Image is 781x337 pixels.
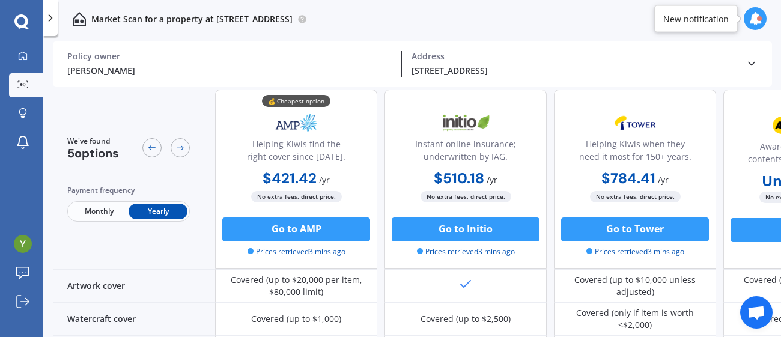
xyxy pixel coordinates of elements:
b: $421.42 [263,169,317,187]
p: Market Scan for a property at [STREET_ADDRESS] [91,13,293,25]
button: Go to Initio [392,217,539,241]
span: Prices retrieved 3 mins ago [417,246,515,257]
button: Go to AMP [222,217,370,241]
span: / yr [487,174,497,186]
div: Covered (only if item is worth <$2,000) [563,307,707,331]
a: Open chat [740,296,773,329]
div: Covered (up to $2,500) [421,313,511,325]
span: / yr [658,174,669,186]
img: Tower.webp [595,108,675,138]
img: Initio.webp [426,108,505,138]
span: Yearly [129,204,187,219]
div: Address [412,51,736,62]
span: Monthly [70,204,129,219]
span: / yr [319,174,330,186]
div: Helping Kiwis when they need it most for 150+ years. [564,138,706,168]
div: [STREET_ADDRESS] [412,64,736,77]
div: Policy owner [67,51,392,62]
div: Payment frequency [67,184,190,196]
div: Watercraft cover [53,303,215,336]
div: Covered (up to $20,000 per item, $80,000 limit) [224,274,368,298]
b: $510.18 [434,169,484,187]
img: home-and-contents.b802091223b8502ef2dd.svg [72,12,87,26]
div: Helping Kiwis find the right cover since [DATE]. [225,138,367,168]
button: Go to Tower [561,217,709,241]
span: No extra fees, direct price. [421,191,511,202]
span: No extra fees, direct price. [251,191,342,202]
div: 💰 Cheapest option [262,95,330,107]
span: Prices retrieved 3 mins ago [248,246,345,257]
b: $784.41 [601,169,655,187]
span: No extra fees, direct price. [590,191,681,202]
div: New notification [663,13,729,25]
span: We've found [67,136,119,147]
img: AMP.webp [257,108,336,138]
div: Instant online insurance; underwritten by IAG. [395,138,536,168]
div: Covered (up to $1,000) [251,313,341,325]
span: Prices retrieved 3 mins ago [586,246,684,257]
div: [PERSON_NAME] [67,64,392,77]
span: 5 options [67,145,119,161]
img: ACg8ocLgBfLO3GXKa7ruJAqRmii9sB8lQOM23kkj5Pn_exwQZjLjfQ=s96-c [14,235,32,253]
div: Covered (up to $10,000 unless adjusted) [563,274,707,298]
div: Artwork cover [53,270,215,303]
